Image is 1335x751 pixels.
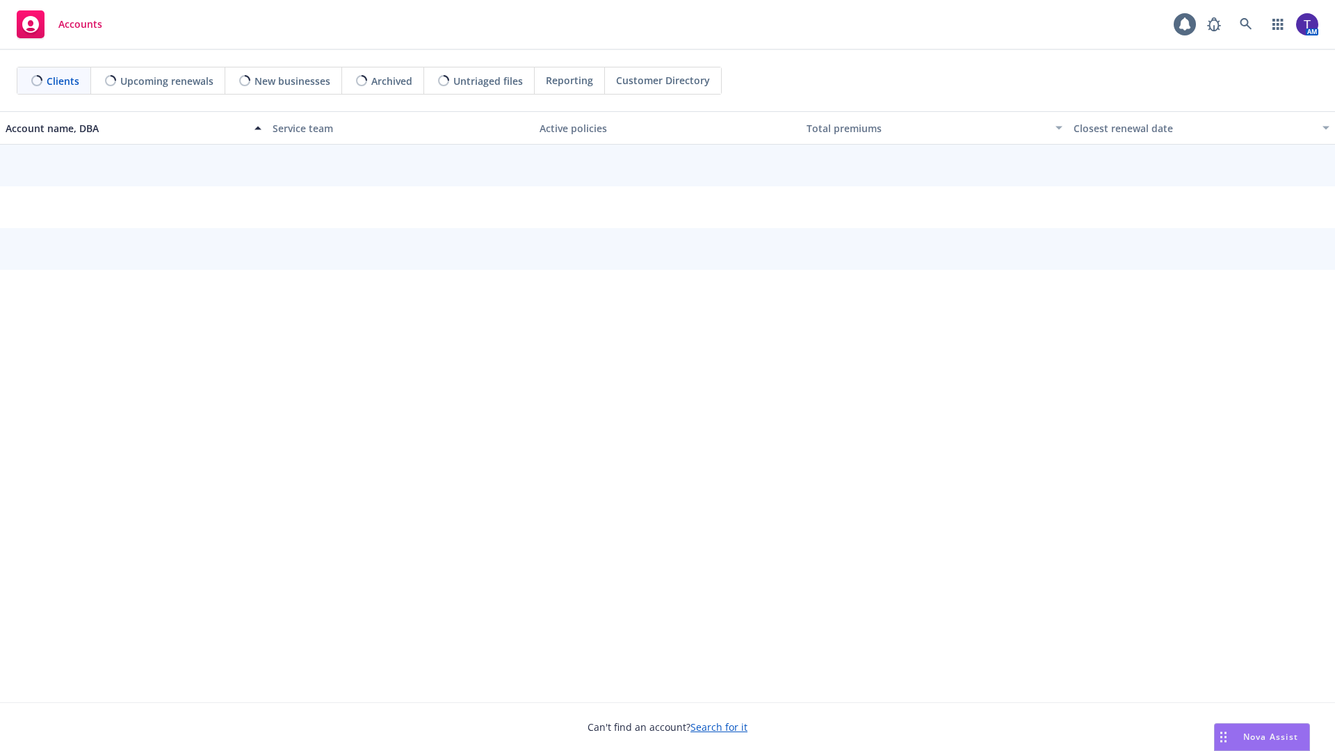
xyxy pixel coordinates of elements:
span: Can't find an account? [588,720,747,734]
span: Archived [371,74,412,88]
span: Clients [47,74,79,88]
a: Search [1232,10,1260,38]
div: Active policies [540,121,795,136]
a: Search for it [690,720,747,734]
button: Closest renewal date [1068,111,1335,145]
span: New businesses [254,74,330,88]
span: Upcoming renewals [120,74,213,88]
span: Untriaged files [453,74,523,88]
span: Customer Directory [616,73,710,88]
span: Accounts [58,19,102,30]
div: Service team [273,121,528,136]
button: Active policies [534,111,801,145]
button: Service team [267,111,534,145]
span: Nova Assist [1243,731,1298,743]
a: Report a Bug [1200,10,1228,38]
div: Account name, DBA [6,121,246,136]
span: Reporting [546,73,593,88]
a: Switch app [1264,10,1292,38]
button: Nova Assist [1214,723,1310,751]
div: Total premiums [807,121,1047,136]
div: Closest renewal date [1074,121,1314,136]
img: photo [1296,13,1318,35]
div: Drag to move [1215,724,1232,750]
button: Total premiums [801,111,1068,145]
a: Accounts [11,5,108,44]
